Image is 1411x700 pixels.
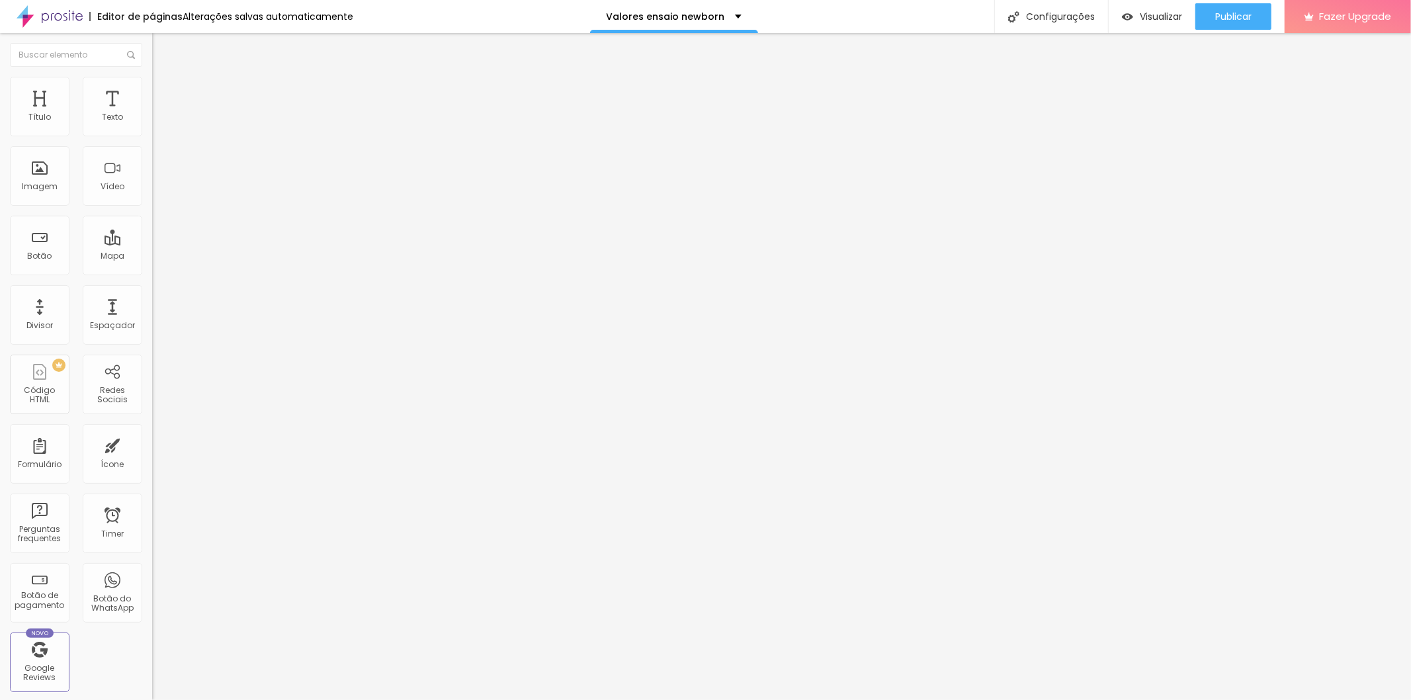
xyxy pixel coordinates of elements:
[101,529,124,539] div: Timer
[101,460,124,469] div: Ícone
[22,182,58,191] div: Imagem
[1008,11,1019,22] img: Icone
[28,112,51,122] div: Título
[1140,11,1182,22] span: Visualizar
[90,321,135,330] div: Espaçador
[127,51,135,59] img: Icone
[28,251,52,261] div: Botão
[13,386,65,405] div: Código HTML
[102,112,123,122] div: Texto
[13,525,65,544] div: Perguntas frequentes
[26,629,54,638] div: Novo
[89,12,183,21] div: Editor de páginas
[1122,11,1133,22] img: view-1.svg
[86,386,138,405] div: Redes Sociais
[183,12,353,21] div: Alterações salvas automaticamente
[101,182,124,191] div: Vídeo
[10,43,142,67] input: Buscar elemento
[13,664,65,683] div: Google Reviews
[1195,3,1271,30] button: Publicar
[101,251,124,261] div: Mapa
[13,591,65,610] div: Botão de pagamento
[26,321,53,330] div: Divisor
[152,33,1411,700] iframe: Editor
[1215,11,1252,22] span: Publicar
[1319,11,1391,22] span: Fazer Upgrade
[86,594,138,613] div: Botão do WhatsApp
[18,460,62,469] div: Formulário
[607,12,725,21] p: Valores ensaio newborn
[1109,3,1195,30] button: Visualizar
